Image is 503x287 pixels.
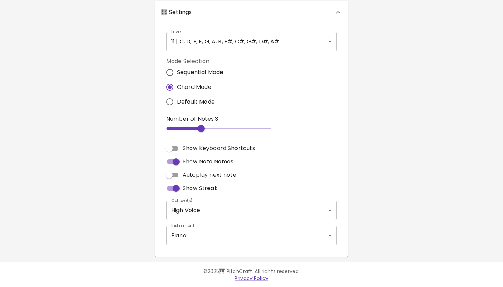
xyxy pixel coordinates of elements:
div: High Voice [166,201,337,220]
p: 🎛️ Settings [161,8,192,16]
label: Level [171,29,182,35]
label: Mode Selection [166,57,229,65]
div: 11 | C, D, E, F, G, A, B, F#, C#, G#, D#, A# [166,32,337,51]
span: Show Keyboard Shortcuts [183,144,255,153]
label: Instrument [171,223,195,229]
span: Show Streak [183,184,218,192]
span: Sequential Mode [177,68,223,77]
span: Show Note Names [183,157,233,166]
div: Piano [166,226,337,245]
span: Autoplay next note [183,171,236,179]
p: © 2025 🎹 PitchCraft. All rights reserved. [50,268,453,275]
span: Default Mode [177,98,215,106]
span: Chord Mode [177,83,212,91]
a: Privacy Policy [235,275,268,282]
div: 🎛️ Settings [155,1,348,23]
p: Number of Notes: 3 [166,115,271,123]
label: Octave(s) [171,197,193,203]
